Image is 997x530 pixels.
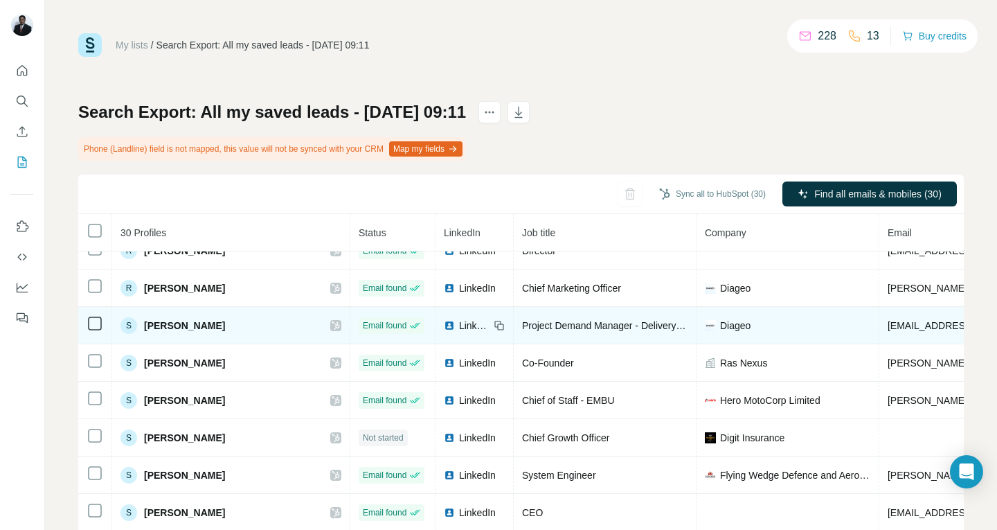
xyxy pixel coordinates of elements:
div: Search Export: All my saved leads - [DATE] 09:11 [156,38,370,52]
span: Email found [363,469,406,482]
span: Email found [363,506,406,519]
span: Status [359,227,386,238]
img: LinkedIn logo [444,432,455,443]
h1: Search Export: All my saved leads - [DATE] 09:11 [78,101,466,123]
img: LinkedIn logo [444,357,455,369]
img: LinkedIn logo [444,283,455,294]
span: Email found [363,357,406,369]
span: Email found [363,394,406,407]
span: Diageo [720,281,751,295]
span: Find all emails & mobiles (30) [814,187,942,201]
span: [PERSON_NAME] [144,431,225,445]
span: [PERSON_NAME] [144,506,225,520]
span: [PERSON_NAME] [144,468,225,482]
span: Email [888,227,912,238]
span: Chief of Staff - EMBU [522,395,615,406]
span: Ras Nexus [720,356,767,370]
p: 13 [867,28,879,44]
span: Job title [522,227,555,238]
button: Quick start [11,58,33,83]
span: Diageo [720,319,751,333]
span: Co-Founder [522,357,574,369]
span: LinkedIn [459,356,496,370]
div: S [120,355,137,371]
span: Chief Marketing Officer [522,283,621,294]
span: Company [705,227,746,238]
img: company-logo [705,395,716,406]
button: Buy credits [902,26,967,46]
div: Open Intercom Messenger [950,455,983,488]
span: Email found [363,319,406,332]
button: Search [11,89,33,114]
img: company-logo [705,432,716,443]
span: LinkedIn [459,506,496,520]
span: LinkedIn [459,281,496,295]
img: LinkedIn logo [444,470,455,481]
button: Map my fields [389,141,462,157]
span: LinkedIn [459,319,489,333]
div: S [120,467,137,484]
img: LinkedIn logo [444,320,455,331]
span: Director [522,245,556,256]
span: [PERSON_NAME] [144,394,225,407]
span: System Engineer [522,470,596,481]
img: company-logo [705,283,716,294]
span: LinkedIn [459,394,496,407]
img: LinkedIn logo [444,395,455,406]
div: S [120,430,137,446]
img: company-logo [705,470,716,481]
button: Dashboard [11,275,33,300]
span: Digit Insurance [720,431,784,445]
span: LinkedIn [459,431,496,445]
div: S [120,392,137,409]
span: Email found [363,282,406,294]
span: Chief Growth Officer [522,432,610,443]
div: S [120,317,137,334]
button: Enrich CSV [11,119,33,144]
span: LinkedIn [459,468,496,482]
span: Flying Wedge Defence and Aerospace [720,468,870,482]
img: company-logo [705,320,716,331]
span: LinkedIn [444,227,480,238]
span: CEO [522,507,543,518]
div: Phone (Landline) field is not mapped, this value will not be synced with your CRM [78,137,465,161]
button: Feedback [11,306,33,330]
button: Sync all to HubSpot (30) [649,184,775,204]
span: Project Demand Manager - Delivery Governance [522,320,732,331]
img: LinkedIn logo [444,507,455,518]
span: [PERSON_NAME] [144,356,225,370]
button: Use Surfe API [11,245,33,270]
img: Avatar [11,14,33,36]
li: / [151,38,154,52]
span: [PERSON_NAME] [144,319,225,333]
button: Use Surfe on LinkedIn [11,214,33,239]
a: My lists [116,39,148,51]
span: 30 Profiles [120,227,166,238]
button: actions [478,101,501,123]
img: Surfe Logo [78,33,102,57]
span: Not started [363,432,404,444]
div: S [120,504,137,521]
p: 228 [818,28,836,44]
button: Find all emails & mobiles (30) [782,182,957,206]
div: R [120,280,137,297]
button: My lists [11,150,33,175]
span: Hero MotoCorp Limited [720,394,820,407]
span: [PERSON_NAME] [144,281,225,295]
